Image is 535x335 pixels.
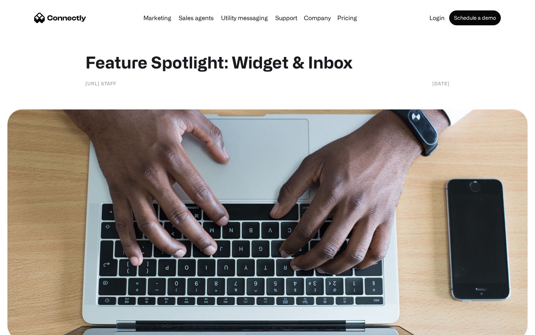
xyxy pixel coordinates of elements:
a: Marketing [140,15,174,21]
a: Utility messaging [218,15,271,21]
a: Login [427,15,448,21]
a: Support [272,15,300,21]
ul: Language list [15,322,45,332]
a: Schedule a demo [449,10,501,25]
a: Pricing [334,15,360,21]
aside: Language selected: English [7,322,45,332]
div: [DATE] [432,80,450,87]
a: Sales agents [176,15,217,21]
div: Company [302,13,333,23]
div: [URL] staff [85,80,116,87]
h1: Feature Spotlight: Widget & Inbox [85,52,450,72]
div: Company [304,13,331,23]
a: home [34,12,86,23]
